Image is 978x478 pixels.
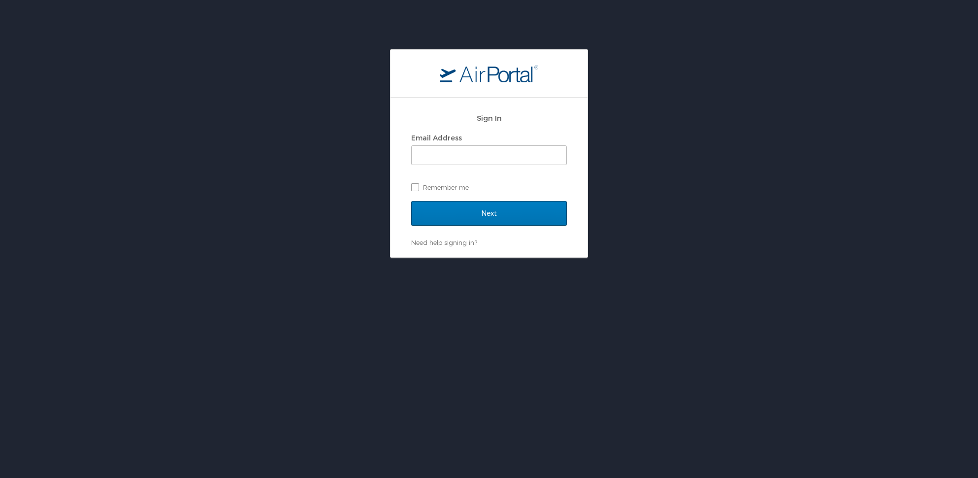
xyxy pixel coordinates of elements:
h2: Sign In [411,112,567,124]
input: Next [411,201,567,226]
label: Email Address [411,134,462,142]
label: Remember me [411,180,567,195]
img: logo [440,65,538,82]
a: Need help signing in? [411,239,477,246]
